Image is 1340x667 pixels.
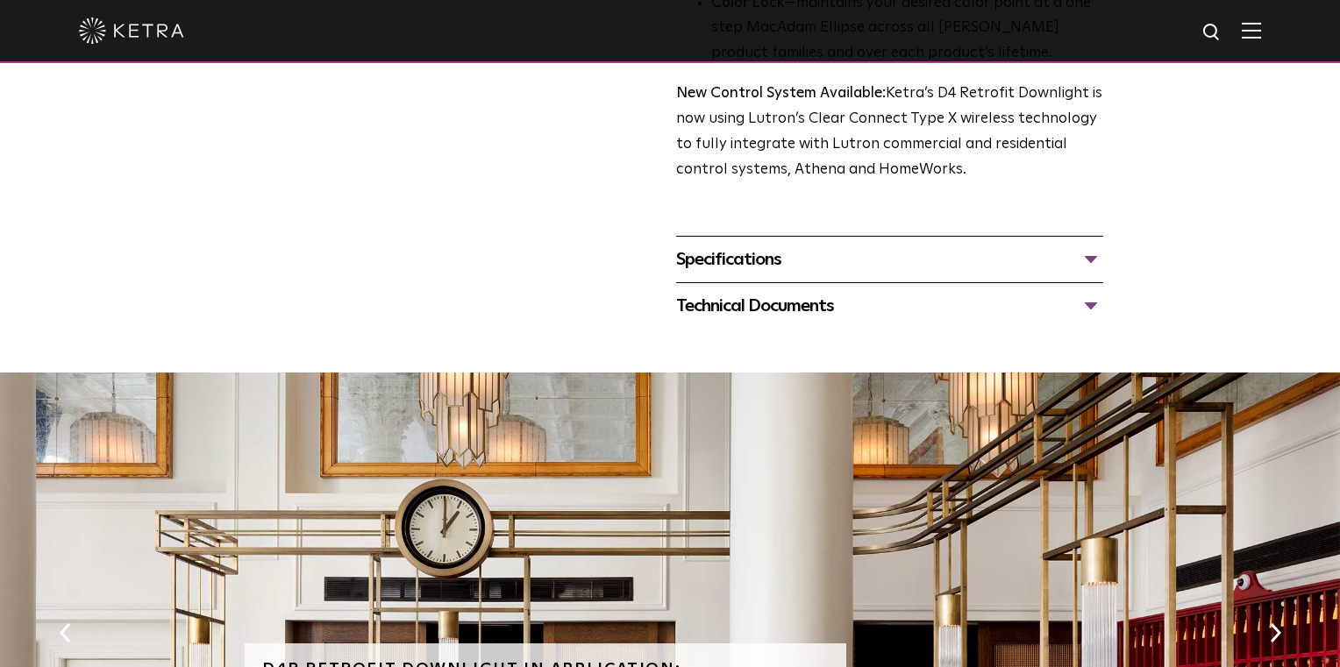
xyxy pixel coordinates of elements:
button: Previous [56,621,74,644]
div: Technical Documents [676,292,1103,320]
button: Next [1266,621,1284,644]
img: search icon [1201,22,1223,44]
strong: New Control System Available: [676,86,886,101]
p: Ketra’s D4 Retrofit Downlight is now using Lutron’s Clear Connect Type X wireless technology to f... [676,82,1103,183]
img: ketra-logo-2019-white [79,18,184,44]
img: Hamburger%20Nav.svg [1242,22,1261,39]
div: Specifications [676,245,1103,273]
